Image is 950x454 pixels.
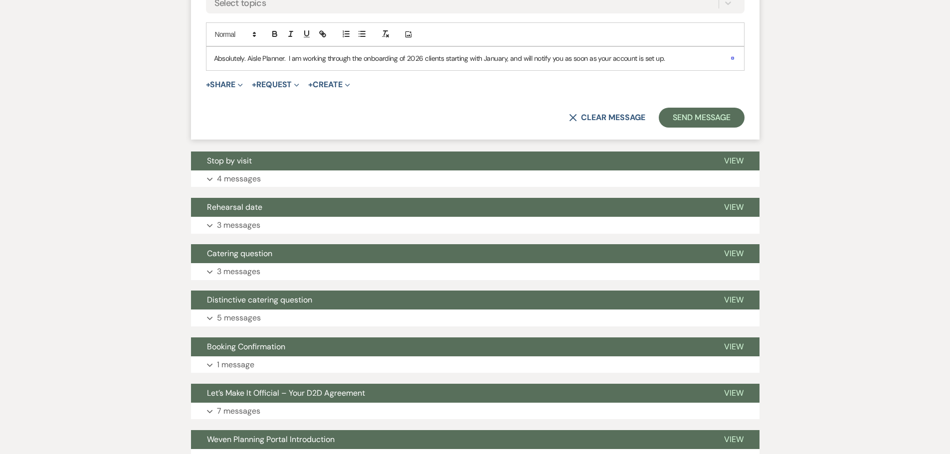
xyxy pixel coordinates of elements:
[207,155,252,166] span: Stop by visit
[207,341,285,352] span: Booking Confirmation
[724,388,744,398] span: View
[217,311,261,324] p: 5 messages
[191,263,760,280] button: 3 messages
[217,219,260,232] p: 3 messages
[708,244,760,263] button: View
[708,291,760,309] button: View
[191,151,708,170] button: Stop by visit
[191,430,708,449] button: Weven Planning Portal Introduction
[724,202,744,212] span: View
[191,337,708,356] button: Booking Confirmation
[207,248,272,259] span: Catering question
[191,244,708,263] button: Catering question
[207,434,335,445] span: Weven Planning Portal Introduction
[708,337,760,356] button: View
[708,384,760,403] button: View
[708,151,760,170] button: View
[191,217,760,234] button: 3 messages
[217,172,261,185] p: 4 messages
[217,358,254,371] p: 1 message
[252,81,299,89] button: Request
[308,81,350,89] button: Create
[724,341,744,352] span: View
[724,155,744,166] span: View
[217,405,260,418] p: 7 messages
[308,81,313,89] span: +
[191,309,760,326] button: 5 messages
[659,108,744,128] button: Send Message
[724,434,744,445] span: View
[217,265,260,278] p: 3 messages
[708,198,760,217] button: View
[191,291,708,309] button: Distinctive catering question
[207,388,365,398] span: Let’s Make It Official – Your D2D Agreement
[207,295,312,305] span: Distinctive catering question
[206,81,243,89] button: Share
[206,81,210,89] span: +
[569,114,645,122] button: Clear message
[206,47,744,70] div: To enrich screen reader interactions, please activate Accessibility in Grammarly extension settings
[191,403,760,420] button: 7 messages
[252,81,256,89] span: +
[191,170,760,187] button: 4 messages
[214,53,737,64] p: Absolutely. Aisle Planner. I am working through the onboarding of 2026 clients starting with Janu...
[724,295,744,305] span: View
[724,248,744,259] span: View
[207,202,262,212] span: Rehearsal date
[191,384,708,403] button: Let’s Make It Official – Your D2D Agreement
[191,356,760,373] button: 1 message
[191,198,708,217] button: Rehearsal date
[708,430,760,449] button: View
